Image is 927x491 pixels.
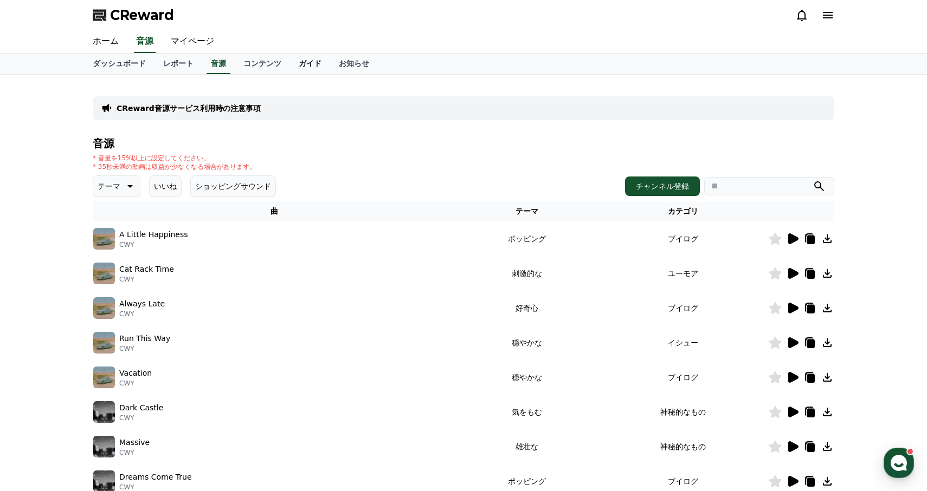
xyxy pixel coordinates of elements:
p: CWY [119,310,165,318]
button: いいね [149,175,182,197]
p: Vacation [119,368,152,379]
p: CWY [119,275,174,284]
button: ショッピングサウンド [190,175,276,197]
p: Dark Castle [119,402,163,414]
th: 曲 [93,201,456,221]
td: 穏やかな [456,360,598,395]
a: お知らせ [330,54,378,74]
p: Cat Rack Time [119,264,174,275]
td: ブイログ [598,360,768,395]
p: Dreams Come True [119,472,192,483]
a: 設定 [140,343,208,370]
td: 好奇心 [456,291,598,325]
td: ブイログ [598,291,768,325]
button: テーマ [93,175,140,197]
p: CWY [119,240,188,249]
a: ダッシュボード [84,54,154,74]
span: 設定 [168,359,181,368]
td: 雄壮な [456,429,598,464]
td: 穏やかな [456,325,598,360]
img: music [93,228,115,250]
a: CReward音源サービス利用時の注意事項 [117,103,261,114]
a: チャット [72,343,140,370]
p: Run This Way [119,333,170,344]
a: ホーム [84,30,127,53]
td: イシュー [598,325,768,360]
p: CWY [119,448,150,457]
th: カテゴリ [598,201,768,221]
p: Massive [119,437,150,448]
a: 音源 [134,30,156,53]
p: テーマ [98,179,120,194]
a: レポート [154,54,202,74]
p: CWY [119,379,152,388]
td: ブイログ [598,221,768,256]
td: 刺激的な [456,256,598,291]
img: music [93,401,115,423]
h4: 音源 [93,138,834,149]
img: music [93,297,115,319]
span: CReward [110,6,174,24]
a: マイページ [162,30,223,53]
a: 音源 [207,54,230,74]
td: ユーモア [598,256,768,291]
td: 神秘的なもの [598,395,768,429]
img: music [93,332,115,353]
td: 気をもむ [456,395,598,429]
p: Always Late [119,298,165,310]
a: ガイド [290,54,330,74]
img: music [93,263,115,284]
span: ホーム [28,359,47,368]
a: CReward [93,6,174,24]
p: * 音量を15%以上に設定してください。 [93,154,256,162]
img: music [93,436,115,457]
img: music [93,366,115,388]
td: ポッピング [456,221,598,256]
td: 神秘的なもの [598,429,768,464]
p: A Little Happiness [119,229,188,240]
button: チャンネル登録 [625,176,700,196]
a: ホーム [3,343,72,370]
p: CWY [119,344,170,353]
p: * 35秒未満の動画は収益が少なくなる場合があります。 [93,162,256,171]
a: コンテンツ [235,54,290,74]
span: チャット [93,360,119,369]
p: CWY [119,414,163,422]
th: テーマ [456,201,598,221]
